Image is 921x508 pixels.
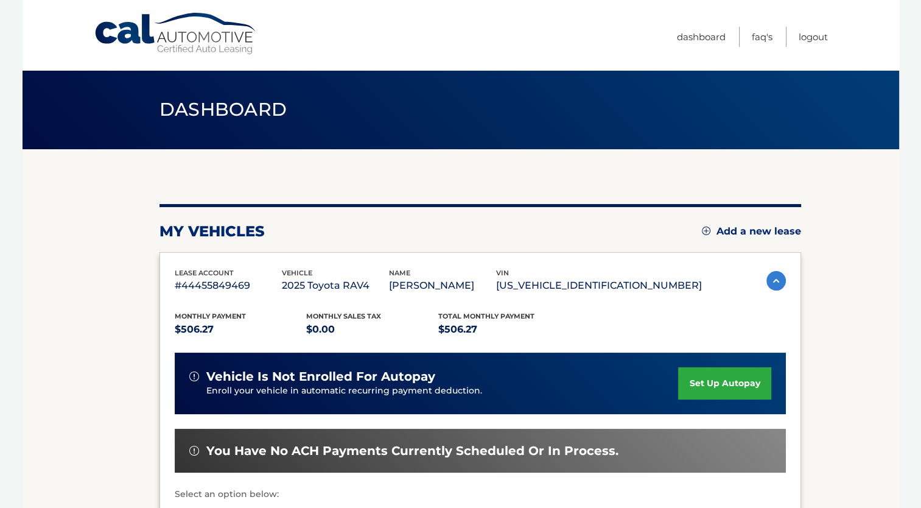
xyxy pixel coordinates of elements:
span: Monthly Payment [175,312,246,320]
p: $506.27 [438,321,570,338]
a: Add a new lease [702,225,801,238]
a: FAQ's [752,27,772,47]
p: $506.27 [175,321,307,338]
p: [US_VEHICLE_IDENTIFICATION_NUMBER] [496,277,702,294]
p: Select an option below: [175,487,786,502]
p: 2025 Toyota RAV4 [282,277,389,294]
a: Logout [799,27,828,47]
span: lease account [175,269,234,277]
span: Total Monthly Payment [438,312,534,320]
span: Monthly sales Tax [306,312,381,320]
a: Dashboard [677,27,726,47]
p: Enroll your vehicle in automatic recurring payment deduction. [206,384,679,398]
span: You have no ACH payments currently scheduled or in process. [206,443,618,459]
a: set up autopay [678,367,771,400]
span: vin [496,269,509,277]
h2: my vehicles [159,222,265,241]
span: vehicle is not enrolled for autopay [206,369,435,384]
img: alert-white.svg [189,446,199,456]
span: name [389,269,410,277]
span: vehicle [282,269,312,277]
a: Cal Automotive [94,12,258,55]
img: accordion-active.svg [766,271,786,291]
img: add.svg [702,227,710,235]
p: [PERSON_NAME] [389,277,496,294]
img: alert-white.svg [189,372,199,381]
p: #44455849469 [175,277,282,294]
p: $0.00 [306,321,438,338]
span: Dashboard [159,98,287,121]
